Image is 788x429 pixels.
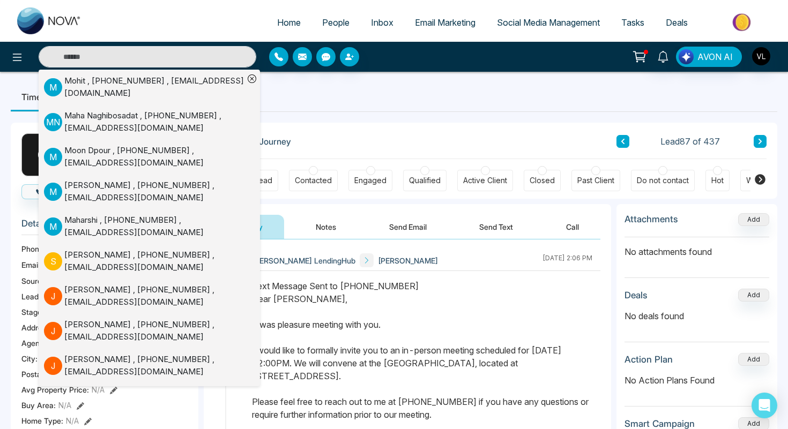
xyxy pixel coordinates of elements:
[11,82,66,111] li: Timeline
[21,337,44,349] span: Agent:
[44,357,62,375] p: J
[21,353,38,364] span: City :
[21,275,48,287] span: Source:
[621,17,644,28] span: Tasks
[21,133,64,176] div: C
[655,12,698,33] a: Deals
[371,17,393,28] span: Inbox
[64,214,244,238] div: Maharshi , [PHONE_NUMBER] , [EMAIL_ADDRESS][DOMAIN_NAME]
[360,12,404,33] a: Inbox
[21,243,46,254] span: Phone:
[64,110,244,134] div: Maha Naghibosadat , [PHONE_NUMBER] , [EMAIL_ADDRESS][DOMAIN_NAME]
[21,218,188,235] h3: Details
[21,291,60,302] span: Lead Type:
[711,175,724,186] div: Hot
[463,175,507,186] div: Active Client
[64,249,244,273] div: [PERSON_NAME] , [PHONE_NUMBER] , [EMAIL_ADDRESS][DOMAIN_NAME]
[415,17,475,28] span: Email Marketing
[409,175,441,186] div: Qualified
[17,7,81,34] img: Nova CRM Logo
[44,322,62,340] p: J
[354,175,386,186] div: Engaged
[625,290,648,300] h3: Deals
[497,17,600,28] span: Social Media Management
[64,353,244,378] div: [PERSON_NAME] , [PHONE_NUMBER] , [EMAIL_ADDRESS][DOMAIN_NAME]
[21,306,44,318] span: Stage:
[660,135,720,148] span: Lead 87 of 437
[252,255,355,266] span: [PERSON_NAME] LendingHub
[738,289,769,302] button: Add
[21,368,65,380] span: Postal Code :
[311,12,360,33] a: People
[44,113,62,131] p: M N
[21,184,73,199] button: Call
[625,237,769,258] p: No attachments found
[577,175,614,186] div: Past Client
[21,384,89,395] span: Avg Property Price :
[486,12,611,33] a: Social Media Management
[64,179,244,204] div: [PERSON_NAME] , [PHONE_NUMBER] , [EMAIL_ADDRESS][DOMAIN_NAME]
[64,284,244,308] div: [PERSON_NAME] , [PHONE_NUMBER] , [EMAIL_ADDRESS][DOMAIN_NAME]
[625,214,678,224] h3: Attachments
[704,10,782,34] img: Market-place.gif
[738,213,769,226] button: Add
[295,175,332,186] div: Contacted
[21,415,63,426] span: Home Type :
[666,17,688,28] span: Deals
[697,50,733,63] span: AVON AI
[752,393,777,418] div: Open Intercom Messenger
[637,175,689,186] div: Do not contact
[44,78,62,96] p: M
[625,354,673,365] h3: Action Plan
[752,47,770,65] img: User Avatar
[66,415,79,426] span: N/A
[64,319,244,343] div: [PERSON_NAME] , [PHONE_NUMBER] , [EMAIL_ADDRESS][DOMAIN_NAME]
[58,400,71,411] span: N/A
[404,12,486,33] a: Email Marketing
[676,47,742,67] button: AVON AI
[277,17,301,28] span: Home
[625,310,769,322] p: No deals found
[738,214,769,223] span: Add
[21,400,56,411] span: Buy Area :
[21,322,68,333] span: Address:
[545,215,600,239] button: Call
[746,175,766,186] div: Warm
[378,255,438,266] span: [PERSON_NAME]
[530,175,555,186] div: Closed
[294,215,358,239] button: Notes
[368,215,448,239] button: Send Email
[266,12,311,33] a: Home
[679,49,694,64] img: Lead Flow
[44,252,62,270] p: S
[322,17,350,28] span: People
[611,12,655,33] a: Tasks
[21,259,42,270] span: Email:
[738,353,769,366] button: Add
[44,217,62,236] p: M
[64,145,244,169] div: Moon Dpour , [PHONE_NUMBER] , [EMAIL_ADDRESS][DOMAIN_NAME]
[92,384,105,395] span: N/A
[44,148,62,166] p: M
[458,215,534,239] button: Send Text
[64,75,244,99] div: Mohit , [PHONE_NUMBER] , [EMAIL_ADDRESS][DOMAIN_NAME]
[625,374,769,387] p: No Action Plans Found
[44,287,62,305] p: J
[44,183,62,201] p: M
[625,418,695,429] h3: Smart Campaign
[542,253,592,267] div: [DATE] 2:06 PM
